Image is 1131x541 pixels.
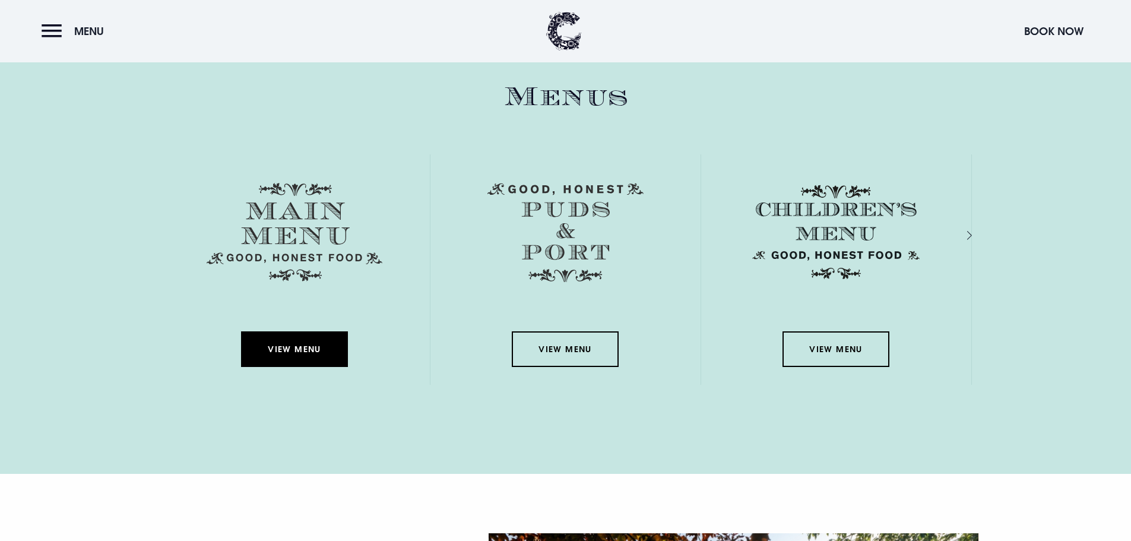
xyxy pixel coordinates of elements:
[1018,18,1089,44] button: Book Now
[748,183,924,281] img: Childrens Menu 1
[42,18,110,44] button: Menu
[160,81,972,113] h2: Menus
[74,24,104,38] span: Menu
[512,331,619,367] a: View Menu
[241,331,348,367] a: View Menu
[546,12,582,50] img: Clandeboye Lodge
[782,331,889,367] a: View Menu
[951,227,962,244] div: Next slide
[207,183,382,281] img: Menu main menu
[487,183,644,283] img: Menu puds and port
